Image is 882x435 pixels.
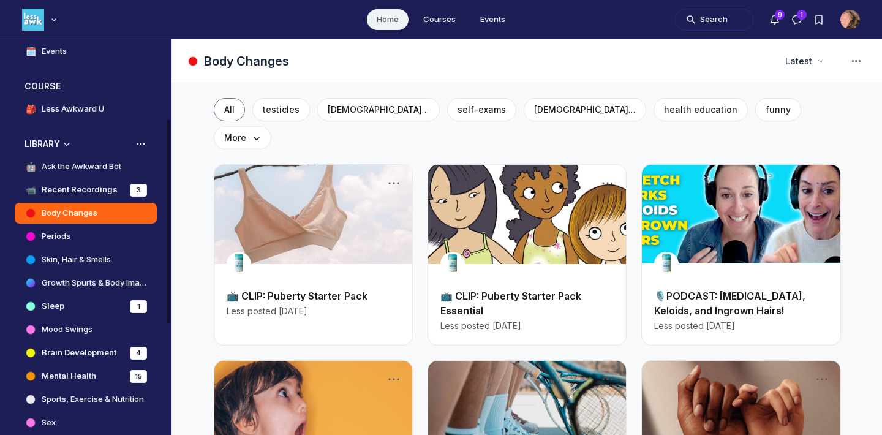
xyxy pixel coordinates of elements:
[61,138,73,150] div: Collapse space
[263,104,300,115] span: testicles
[42,230,70,243] h4: Periods
[15,412,157,433] a: Sex
[15,366,157,387] a: Mental Health15
[42,417,56,429] h4: Sex
[15,180,157,200] a: 📹Recent Recordings3
[24,161,37,173] span: 🤖
[224,132,261,144] span: More
[440,320,490,332] span: Less posted
[766,104,791,115] span: funny
[214,126,271,149] button: More
[42,184,118,196] h4: Recent Recordings
[599,175,616,192] button: Post actions
[654,320,704,332] span: Less posted
[15,134,157,154] button: LIBRARYCollapse space
[447,98,516,121] button: self-exams
[130,184,147,197] div: 3
[227,290,367,302] a: 📺 CLIP: Puberty Starter Pack
[224,104,235,115] span: All
[15,296,157,317] a: Sleep1
[15,226,157,247] a: Periods
[15,77,157,96] button: COURSECollapse space
[42,370,96,382] h4: Mental Health
[42,347,116,359] h4: Brain Development
[15,249,157,270] a: Skin, Hair & Smells
[654,319,735,331] a: Less posted[DATE]
[385,175,402,192] button: Post actions
[15,41,157,62] a: 🗓️Events
[252,98,310,121] button: testicles
[706,320,735,332] span: [DATE]
[458,104,506,115] span: self-exams
[42,277,147,289] h4: Growth Spurts & Body Image
[22,7,60,32] button: Less Awkward Hub logo
[664,104,737,115] span: health education
[524,98,646,121] button: [DEMOGRAPHIC_DATA] reproductive health
[42,254,111,266] h4: Skin, Hair & Smells
[227,304,307,317] a: Less posted[DATE]
[24,45,37,58] span: 🗓️
[227,258,251,270] a: View user profile
[42,300,64,312] h4: Sleep
[764,9,786,31] button: Notifications
[413,9,466,30] a: Courses
[130,300,147,313] div: 1
[15,319,157,340] a: Mood Swings
[24,138,60,150] h3: LIBRARY
[15,389,157,410] a: Sports, Exercise & Nutrition
[42,207,97,219] h4: Body Changes
[840,10,860,29] button: User menu options
[130,370,147,383] div: 15
[15,99,157,119] a: 🎒Less Awkward U
[675,9,753,31] button: Search
[42,45,67,58] h4: Events
[813,175,831,192] button: Post actions
[42,323,92,336] h4: Mood Swings
[42,393,144,406] h4: Sports, Exercise & Nutrition
[440,258,465,270] a: View user profile
[204,53,289,70] h1: Body Changes
[470,9,515,30] a: Events
[130,347,147,360] div: 4
[15,273,157,293] a: Growth Spurts & Body Image
[385,371,402,388] button: Post actions
[15,203,157,224] a: Body Changes
[42,103,104,115] h4: Less Awkward U
[813,371,831,388] button: Post actions
[279,305,307,317] span: [DATE]
[849,54,864,69] svg: Space settings
[534,104,715,115] span: [DEMOGRAPHIC_DATA] reproductive health
[654,290,805,317] a: 🎙️PODCAST: [MEDICAL_DATA], Keloids, and Ingrown Hairs!
[492,320,521,332] span: [DATE]
[808,9,830,31] button: Bookmarks
[440,290,581,317] a: 📺 CLIP: Puberty Starter Pack Essential
[135,138,147,150] button: View space group options
[328,104,462,115] span: [DEMOGRAPHIC_DATA] anatomy
[15,156,157,177] a: 🤖Ask the Awkward Bot
[214,98,245,121] button: All
[778,50,831,72] button: Latest
[24,80,61,93] h3: COURSE
[654,258,679,270] a: View user profile
[172,39,882,83] header: Page Header
[599,371,616,388] button: Post actions
[24,103,37,115] span: 🎒
[786,9,808,31] button: Direct messages
[367,9,409,30] a: Home
[15,342,157,363] a: Brain Development4
[317,98,440,121] button: [DEMOGRAPHIC_DATA] anatomy
[42,161,121,173] h4: Ask the Awkward Bot
[845,50,867,72] button: Space settings
[785,55,812,67] span: Latest
[227,305,276,317] span: Less posted
[440,319,521,331] a: Less posted[DATE]
[654,98,748,121] button: health education
[24,184,37,196] span: 📹
[755,98,801,121] button: funny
